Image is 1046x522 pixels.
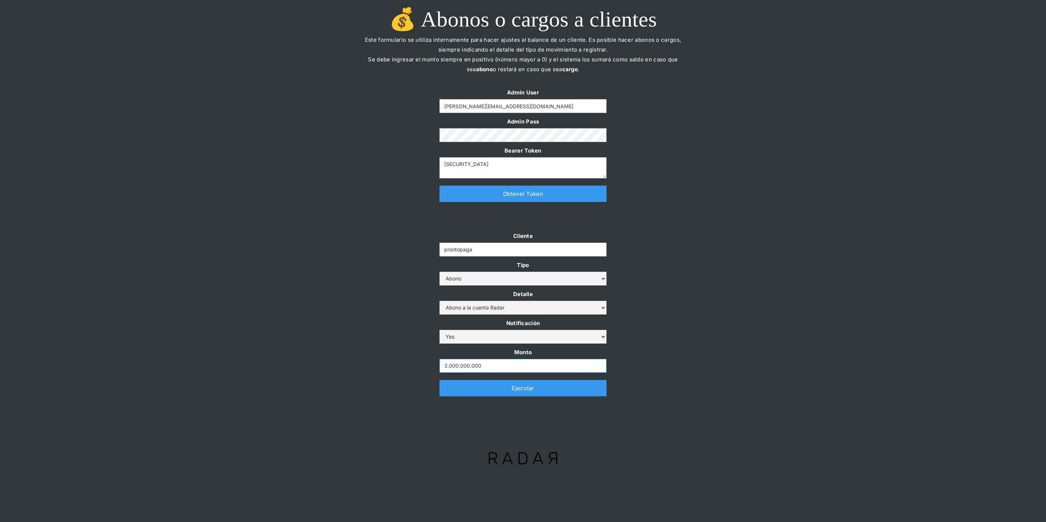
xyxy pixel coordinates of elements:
[439,117,607,126] label: Admin Pass
[439,260,607,270] label: Tipo
[439,146,607,155] label: Bearer Token
[360,35,686,84] p: Este formulario se utiliza internamente para hacer ajustes al balance de un cliente. Es posible h...
[439,318,607,328] label: Notificación
[439,359,607,373] input: Monto
[439,231,607,373] form: Form
[439,99,607,113] input: Example Text
[476,66,493,73] strong: abono
[439,186,607,202] a: Obtener Token
[439,289,607,299] label: Detalle
[360,7,686,31] h1: 💰 Abonos o cargos a clientes
[439,88,607,97] label: Admin User
[439,380,607,396] a: Ejecutar
[562,66,578,73] strong: cargo
[439,347,607,357] label: Monto
[477,440,569,476] img: Logo Radar
[439,231,607,241] label: Cliente
[439,88,607,178] form: Form
[439,243,607,256] input: Example Text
